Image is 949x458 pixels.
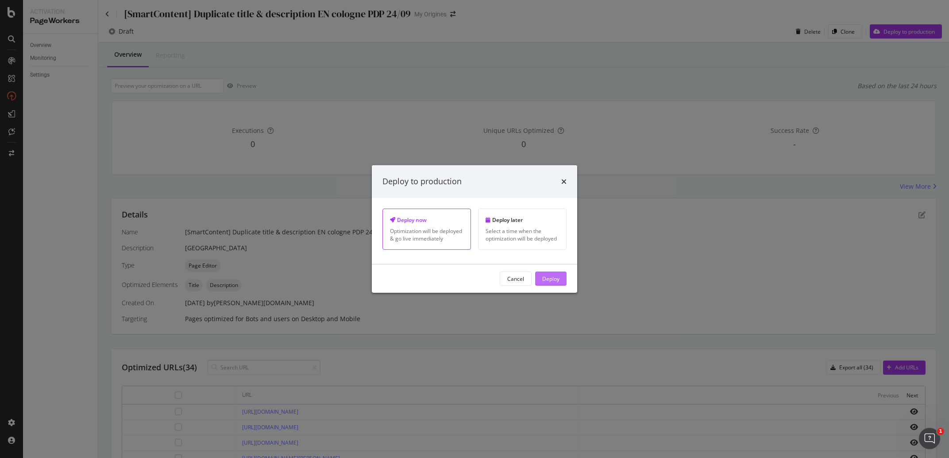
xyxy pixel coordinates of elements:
[390,216,463,224] div: Deploy now
[382,176,462,187] div: Deploy to production
[390,227,463,242] div: Optimization will be deployed & go live immediately
[919,428,940,449] iframe: Intercom live chat
[500,272,532,286] button: Cancel
[561,176,567,187] div: times
[507,275,524,282] div: Cancel
[937,428,944,435] span: 1
[372,165,577,293] div: modal
[535,272,567,286] button: Deploy
[542,275,559,282] div: Deploy
[486,216,559,224] div: Deploy later
[486,227,559,242] div: Select a time when the optimization will be deployed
